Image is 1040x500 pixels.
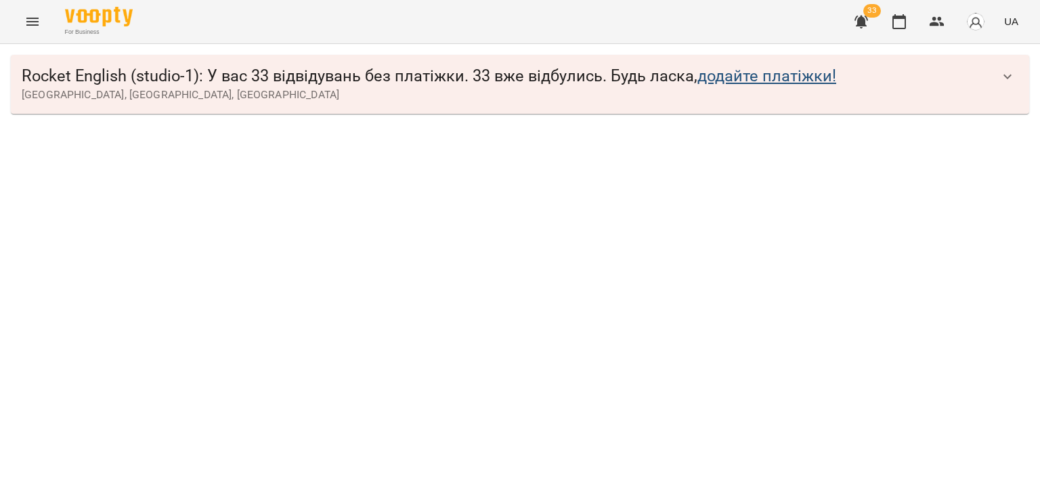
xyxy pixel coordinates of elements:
span: 33 [863,4,881,18]
span: Rocket English (studio-1) : У вас 33 відвідувань без платіжки. 33 вже відбулись. Будь ласка, [22,66,991,87]
span: [GEOGRAPHIC_DATA], [GEOGRAPHIC_DATA], [GEOGRAPHIC_DATA] [22,87,991,103]
button: Menu [16,5,49,38]
span: For Business [65,28,133,37]
img: avatar_s.png [966,12,985,31]
button: UA [999,9,1024,34]
span: UA [1004,14,1018,28]
img: Voopty Logo [65,7,133,26]
a: додайте платіжки! [697,66,836,85]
